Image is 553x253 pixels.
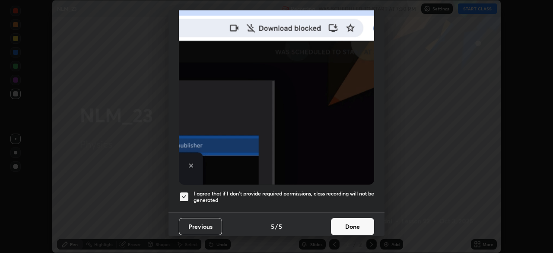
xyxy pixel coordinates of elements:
[331,218,374,235] button: Done
[275,222,278,231] h4: /
[194,190,374,204] h5: I agree that if I don't provide required permissions, class recording will not be generated
[179,218,222,235] button: Previous
[271,222,274,231] h4: 5
[279,222,282,231] h4: 5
